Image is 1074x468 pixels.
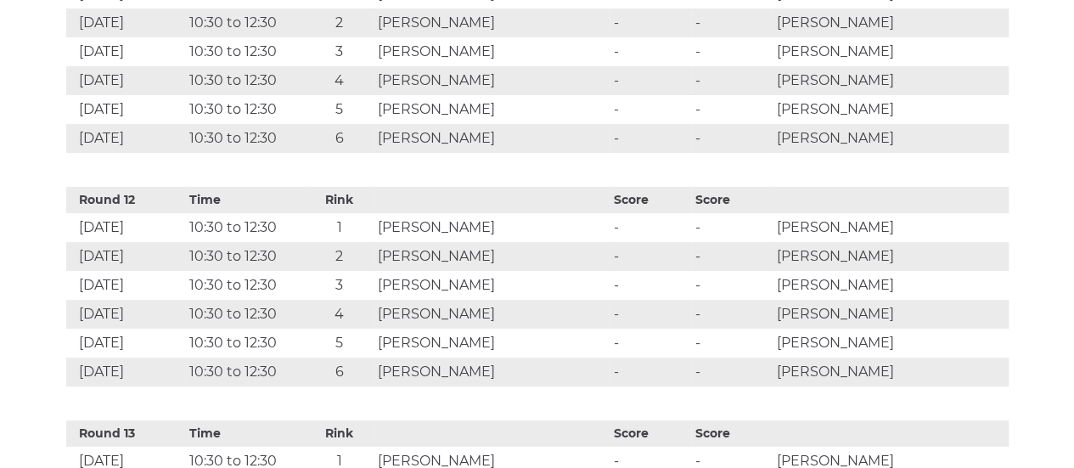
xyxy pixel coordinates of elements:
td: - [610,8,691,37]
td: [PERSON_NAME] [773,329,1009,358]
td: - [691,329,773,358]
td: - [610,271,691,300]
td: 10:30 to 12:30 [185,95,305,124]
td: [PERSON_NAME] [374,242,610,271]
td: [PERSON_NAME] [773,124,1009,153]
td: - [691,66,773,95]
td: [PERSON_NAME] [374,300,610,329]
td: [PERSON_NAME] [773,37,1009,66]
th: Time [185,187,305,213]
td: [PERSON_NAME] [374,95,610,124]
td: [DATE] [66,213,186,242]
td: 5 [305,329,374,358]
td: [PERSON_NAME] [773,66,1009,95]
td: - [691,242,773,271]
td: [PERSON_NAME] [374,213,610,242]
td: [DATE] [66,300,186,329]
td: 10:30 to 12:30 [185,37,305,66]
td: 10:30 to 12:30 [185,8,305,37]
td: - [691,8,773,37]
td: 5 [305,95,374,124]
td: - [691,300,773,329]
td: [DATE] [66,37,186,66]
td: - [610,66,691,95]
td: [PERSON_NAME] [374,8,610,37]
th: Time [185,420,305,447]
td: [PERSON_NAME] [374,329,610,358]
th: Score [691,420,773,447]
td: [PERSON_NAME] [773,8,1009,37]
td: - [610,242,691,271]
td: 10:30 to 12:30 [185,124,305,153]
td: [PERSON_NAME] [773,242,1009,271]
td: 10:30 to 12:30 [185,242,305,271]
td: [PERSON_NAME] [374,66,610,95]
td: - [691,271,773,300]
td: 10:30 to 12:30 [185,213,305,242]
td: [DATE] [66,8,186,37]
td: [DATE] [66,358,186,386]
td: [DATE] [66,95,186,124]
td: - [610,213,691,242]
td: 10:30 to 12:30 [185,300,305,329]
td: 10:30 to 12:30 [185,358,305,386]
td: [PERSON_NAME] [374,37,610,66]
td: 6 [305,358,374,386]
td: - [610,358,691,386]
td: 6 [305,124,374,153]
th: Rink [305,420,374,447]
td: 1 [305,213,374,242]
td: 3 [305,37,374,66]
td: - [691,213,773,242]
th: Score [691,187,773,213]
th: Score [610,420,691,447]
td: 2 [305,242,374,271]
td: - [610,300,691,329]
th: Round 13 [66,420,186,447]
td: - [691,358,773,386]
th: Round 12 [66,187,186,213]
td: - [691,95,773,124]
td: [DATE] [66,124,186,153]
td: [DATE] [66,271,186,300]
td: - [610,95,691,124]
th: Rink [305,187,374,213]
td: - [610,124,691,153]
td: - [610,37,691,66]
td: [DATE] [66,242,186,271]
td: 10:30 to 12:30 [185,271,305,300]
td: [PERSON_NAME] [374,358,610,386]
td: 3 [305,271,374,300]
td: - [691,37,773,66]
td: - [691,124,773,153]
td: [DATE] [66,66,186,95]
td: 10:30 to 12:30 [185,66,305,95]
td: 4 [305,300,374,329]
td: [PERSON_NAME] [773,95,1009,124]
td: - [610,329,691,358]
td: [PERSON_NAME] [773,213,1009,242]
th: Score [610,187,691,213]
td: 10:30 to 12:30 [185,329,305,358]
td: [PERSON_NAME] [374,271,610,300]
td: 2 [305,8,374,37]
td: [PERSON_NAME] [773,300,1009,329]
td: [PERSON_NAME] [374,124,610,153]
td: [PERSON_NAME] [773,271,1009,300]
td: [PERSON_NAME] [773,358,1009,386]
td: 4 [305,66,374,95]
td: [DATE] [66,329,186,358]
